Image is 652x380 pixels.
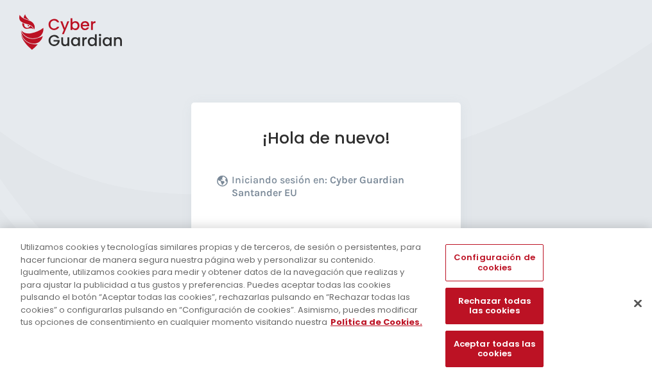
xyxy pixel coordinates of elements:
[232,174,432,206] p: Iniciando sesión en:
[21,241,426,329] div: Utilizamos cookies y tecnologías similares propias y de terceros, de sesión o persistentes, para ...
[624,289,652,317] button: Cerrar
[232,174,404,199] b: Cyber Guardian Santander EU
[445,331,543,367] button: Aceptar todas las cookies
[217,128,435,148] h1: ¡Hola de nuevo!
[330,316,422,328] a: Más información sobre su privacidad, se abre en una nueva pestaña
[445,288,543,324] button: Rechazar todas las cookies
[445,244,543,281] button: Configuración de cookies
